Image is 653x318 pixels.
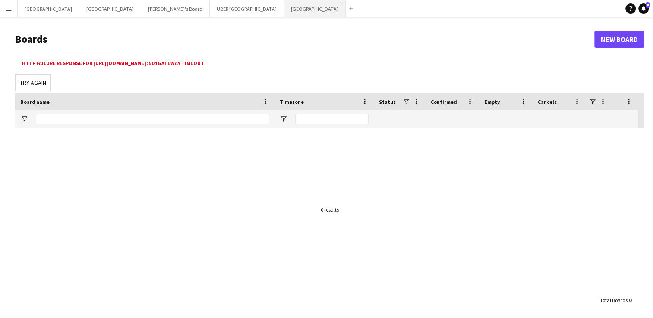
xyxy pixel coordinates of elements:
[210,0,284,17] button: UBER [GEOGRAPHIC_DATA]
[20,115,28,123] button: Open Filter Menu
[379,99,396,105] span: Status
[20,99,50,105] span: Board name
[538,99,557,105] span: Cancels
[295,114,369,124] input: Timezone Filter Input
[141,0,210,17] button: [PERSON_NAME]'s Board
[79,0,141,17] button: [GEOGRAPHIC_DATA]
[321,206,339,213] div: 0 results
[20,79,46,87] span: Try Again
[594,31,644,48] a: New Board
[638,3,649,14] a: 4
[484,99,500,105] span: Empty
[15,33,594,46] h1: Boards
[22,59,637,67] h3: Http failure response for [URL][DOMAIN_NAME]: 504 Gateway Timeout
[629,297,631,303] span: 0
[646,2,650,8] span: 4
[431,99,457,105] span: Confirmed
[36,114,269,124] input: Board name Filter Input
[284,0,346,17] button: [GEOGRAPHIC_DATA]
[600,297,628,303] span: Total Boards
[280,99,304,105] span: Timezone
[600,292,631,309] div: :
[18,0,79,17] button: [GEOGRAPHIC_DATA]
[280,115,287,123] button: Open Filter Menu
